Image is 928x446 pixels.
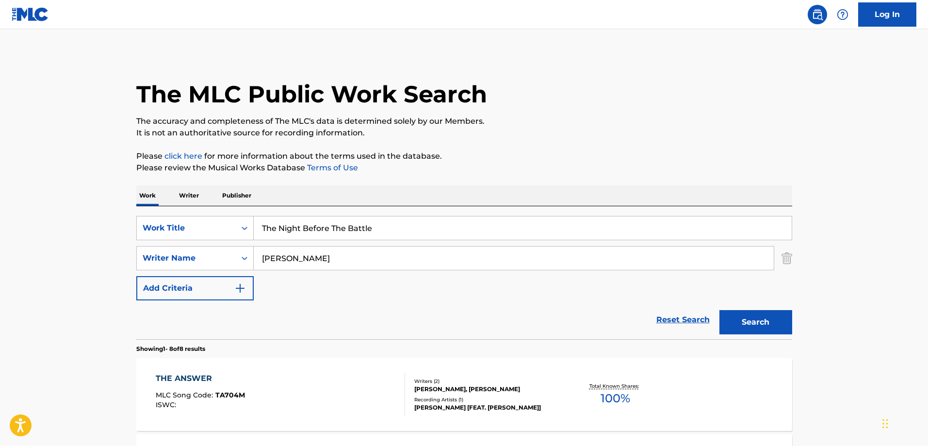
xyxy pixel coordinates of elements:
p: Please review the Musical Works Database [136,162,792,174]
span: ISWC : [156,400,179,409]
button: Search [719,310,792,334]
div: [PERSON_NAME] [FEAT. [PERSON_NAME]] [414,403,561,412]
a: Terms of Use [305,163,358,172]
span: TA704M [215,391,245,399]
img: MLC Logo [12,7,49,21]
img: search [812,9,823,20]
p: It is not an authoritative source for recording information. [136,127,792,139]
div: Help [833,5,852,24]
div: Recording Artists ( 1 ) [414,396,561,403]
p: Showing 1 - 8 of 8 results [136,345,205,353]
p: Publisher [219,185,254,206]
a: click here [164,151,202,161]
a: Log In [858,2,916,27]
h1: The MLC Public Work Search [136,80,487,109]
span: MLC Song Code : [156,391,215,399]
form: Search Form [136,216,792,339]
img: 9d2ae6d4665cec9f34b9.svg [234,282,246,294]
div: Writer Name [143,252,230,264]
img: help [837,9,848,20]
div: THE ANSWER [156,373,245,384]
iframe: Chat Widget [879,399,928,446]
div: Work Title [143,222,230,234]
p: Work [136,185,159,206]
div: Drag [882,409,888,438]
a: Reset Search [651,309,715,330]
p: Total Known Shares: [589,382,641,390]
div: Writers ( 2 ) [414,378,561,385]
p: Writer [176,185,202,206]
p: Please for more information about the terms used in the database. [136,150,792,162]
a: Public Search [808,5,827,24]
img: Delete Criterion [781,246,792,270]
div: [PERSON_NAME], [PERSON_NAME] [414,385,561,394]
button: Add Criteria [136,276,254,300]
a: THE ANSWERMLC Song Code:TA704MISWC:Writers (2)[PERSON_NAME], [PERSON_NAME]Recording Artists (1)[P... [136,358,792,431]
span: 100 % [601,390,630,407]
p: The accuracy and completeness of The MLC's data is determined solely by our Members. [136,116,792,127]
